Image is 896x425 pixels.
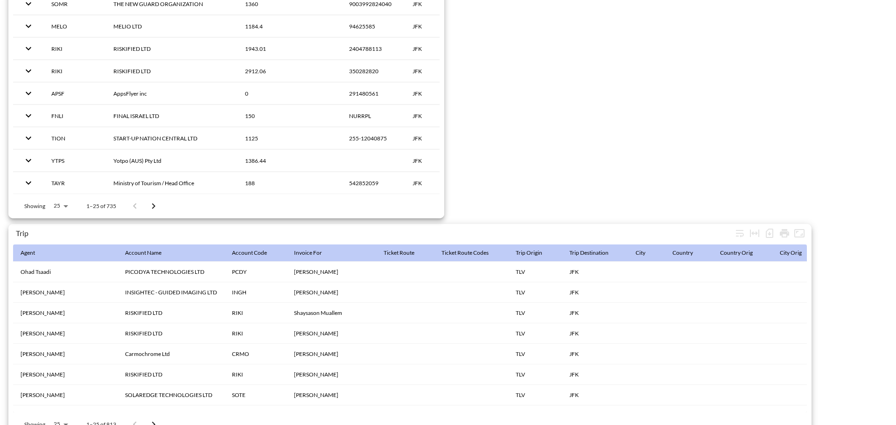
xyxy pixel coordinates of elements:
div: Trip [16,229,732,237]
div: Trip Destination [569,247,609,258]
div: Trip Origin [516,247,542,258]
th: INSIGHTEC - GUIDED IMAGING LTD [118,282,224,303]
th: Shaysason Muallem [287,303,376,323]
th: JFK [562,282,628,303]
th: TLV [508,323,562,344]
th: Aviram Ganor [287,364,376,385]
div: Number of rows selected for download: 813 [762,226,777,241]
div: Country [672,247,693,258]
span: City Orig [780,247,814,258]
th: 542852059 [342,172,405,194]
th: 255-12040875 [342,127,405,149]
div: Print [777,226,792,241]
th: JFK [405,15,471,37]
th: Liraz Kantor [287,262,376,282]
th: FNLI [44,105,106,127]
button: expand row [21,41,36,56]
button: expand row [21,108,36,124]
span: Trip Destination [569,247,621,258]
th: JFK [562,303,628,323]
button: Fullscreen [792,226,807,241]
th: 2404788113 [342,38,405,60]
th: TLV [508,303,562,323]
div: 25 [49,200,71,212]
th: JFK [405,172,471,194]
th: RIKI [224,323,287,344]
th: JFK [562,344,628,364]
th: CRMO [224,344,287,364]
th: MELO [44,15,106,37]
th: Gali Reznik [13,385,118,405]
button: expand row [21,63,36,79]
th: 0 [238,83,297,105]
th: 188 [238,172,297,194]
th: Shay Dotan [13,282,118,303]
th: MELIO LTD [106,15,238,37]
button: expand row [21,85,36,101]
th: SOTE [224,385,287,405]
th: RISKIFIED LTD [118,364,224,385]
th: RIKI [224,364,287,385]
div: Ticket Route Codes [441,247,489,258]
th: TLV [508,344,562,364]
span: City [636,247,658,258]
th: JFK [405,60,471,82]
th: Ido Ginudy [287,385,376,405]
th: JFK [405,38,471,60]
th: FINAL ISRAEL LTD [106,105,238,127]
th: NURRPL [342,105,405,127]
span: Country Orig [720,247,765,258]
th: INGH [224,282,287,303]
div: Invoice For [294,247,322,258]
div: Country Orig [720,247,753,258]
th: 291480561 [342,83,405,105]
th: TLV [508,282,562,303]
th: PICODYA TECHNOLOGIES LTD [118,262,224,282]
th: 1943.01 [238,38,297,60]
th: Yotpo (AUS) Pty Ltd [106,150,238,172]
th: 2912.06 [238,60,297,82]
span: Ticket Route [384,247,427,258]
th: AppsFlyer inc [106,83,238,105]
th: TLV [508,385,562,405]
button: expand row [21,18,36,34]
span: Ticket Route Codes [441,247,501,258]
button: expand row [21,153,36,168]
th: APSF [44,83,106,105]
span: Trip Origin [516,247,554,258]
div: Account Name [125,247,161,258]
th: TLV [508,262,562,282]
span: Account Name [125,247,174,258]
th: Amir Bachar [13,344,118,364]
th: RISKIFIED LTD [118,323,224,344]
div: Agent [21,247,35,258]
div: Toggle table layout between fixed and auto (default: auto) [747,226,762,241]
th: JFK [405,105,471,127]
th: JFK [562,385,628,405]
div: Ticket Route [384,247,414,258]
th: YTPS [44,150,106,172]
th: Ohad Tsaadi [13,262,118,282]
th: JFK [562,323,628,344]
div: City Orig [780,247,802,258]
th: Tsuri Almagor [13,323,118,344]
th: Shiri Erez [287,282,376,303]
th: TION [44,127,106,149]
th: JFK [405,83,471,105]
button: expand row [21,175,36,191]
th: Carmochrome Ltd [118,344,224,364]
th: SOLAREDGE TECHNOLOGIES LTD [118,385,224,405]
p: 1–25 of 735 [86,202,116,210]
th: JFK [562,262,628,282]
th: 94625585 [342,15,405,37]
th: Jonathan Levi [13,364,118,385]
span: Invoice For [294,247,334,258]
th: START-UP NATION CENTRAL LTD [106,127,238,149]
th: RIKI [44,60,106,82]
th: David Lederer [287,344,376,364]
span: Agent [21,247,47,258]
th: JFK [562,364,628,385]
th: Tsuri Almagor [13,303,118,323]
th: JFK [405,150,471,172]
th: TAYR [44,172,106,194]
